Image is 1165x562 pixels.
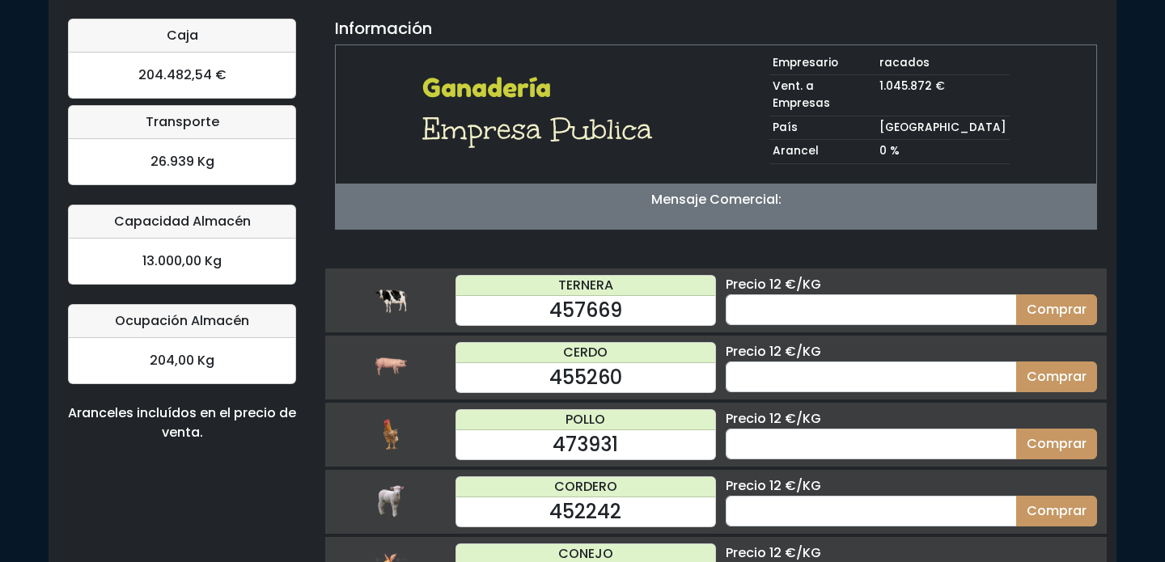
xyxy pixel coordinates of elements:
div: 455260 [456,363,715,392]
div: TERNERA [456,276,715,296]
div: 26.939 Kg [69,139,295,184]
button: Comprar [1016,294,1097,325]
button: Comprar [1016,496,1097,526]
h5: Información [335,19,432,38]
td: racados [876,52,1010,75]
div: POLLO [456,410,715,430]
td: Empresario [769,52,876,75]
div: Precio 12 €/KG [726,275,1097,294]
td: Vent. a Empresas [769,75,876,116]
td: [GEOGRAPHIC_DATA] [876,116,1010,140]
h2: Ganadería [422,73,663,104]
img: cerdo.png [375,351,407,383]
div: 204,00 Kg [69,338,295,383]
img: pollo.png [375,418,407,450]
div: 204.482,54 € [69,53,295,98]
div: 452242 [456,497,715,526]
div: CORDERO [456,477,715,497]
div: 457669 [456,296,715,325]
div: CERDO [456,343,715,363]
td: 0 % [876,140,1010,164]
td: País [769,116,876,140]
img: ternera.png [375,284,407,316]
div: Precio 12 €/KG [726,342,1097,361]
p: Mensaje Comercial: [336,190,1096,209]
td: 1.045.872 € [876,75,1010,116]
div: Ocupación Almacén [69,305,295,338]
img: cordero.png [375,485,407,518]
div: Capacidad Almacén [69,205,295,239]
div: 13.000,00 Kg [69,239,295,284]
div: Precio 12 €/KG [726,409,1097,429]
div: Aranceles incluídos en el precio de venta. [68,404,296,442]
div: Transporte [69,106,295,139]
button: Comprar [1016,429,1097,459]
div: 473931 [456,430,715,459]
div: Caja [69,19,295,53]
h1: Empresa Publica [422,110,663,149]
button: Comprar [1016,361,1097,392]
td: Arancel [769,140,876,164]
div: Precio 12 €/KG [726,476,1097,496]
